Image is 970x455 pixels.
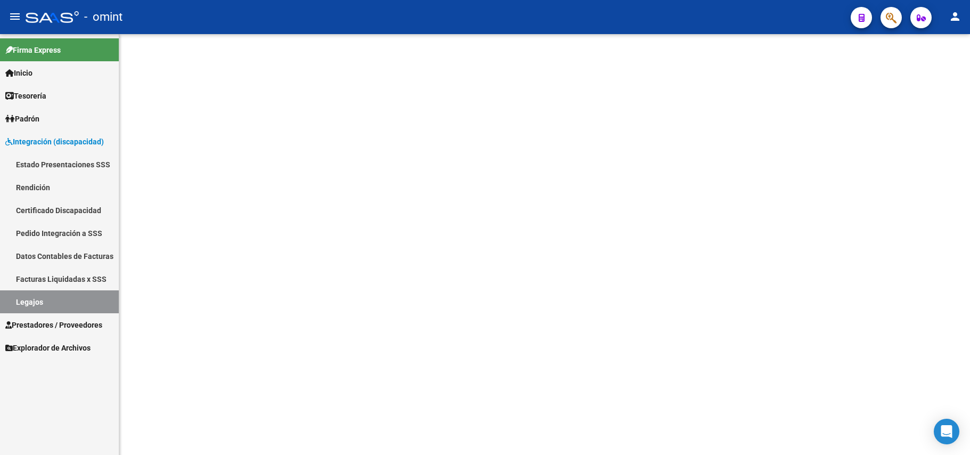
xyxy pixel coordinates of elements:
span: Integración (discapacidad) [5,136,104,148]
div: Open Intercom Messenger [934,419,959,444]
span: Explorador de Archivos [5,342,91,354]
span: - omint [84,5,123,29]
mat-icon: menu [9,10,21,23]
span: Prestadores / Proveedores [5,319,102,331]
span: Tesorería [5,90,46,102]
mat-icon: person [949,10,961,23]
span: Padrón [5,113,39,125]
span: Inicio [5,67,32,79]
span: Firma Express [5,44,61,56]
